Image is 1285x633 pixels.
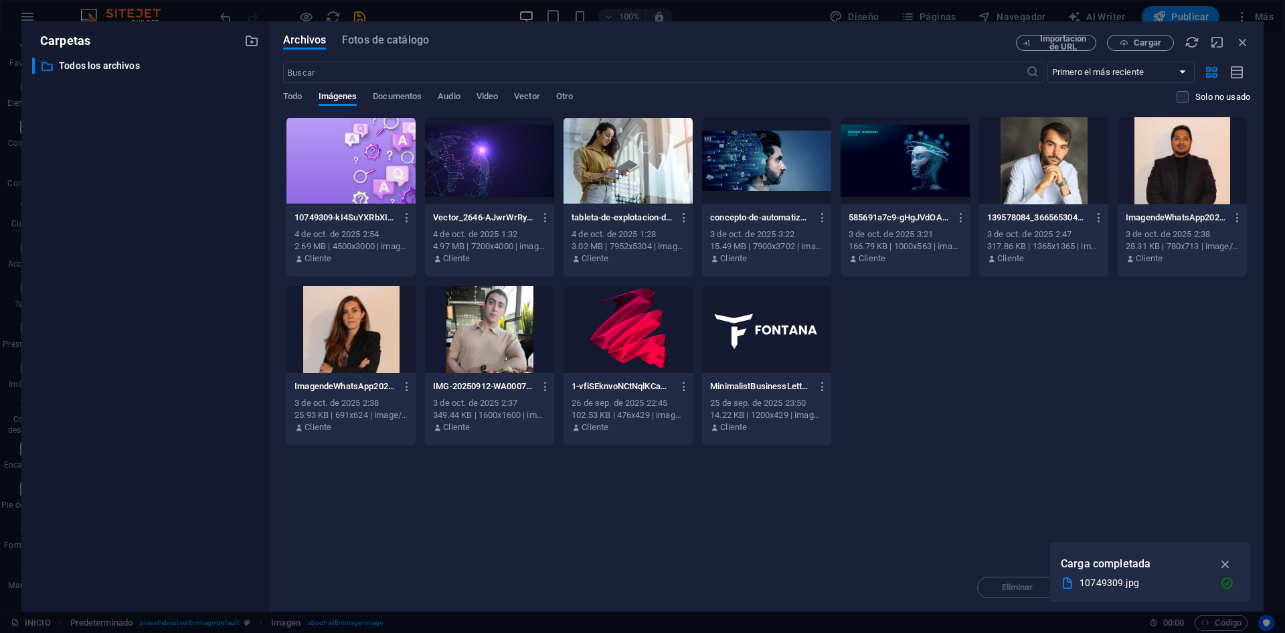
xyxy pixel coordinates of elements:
[720,421,747,433] p: Cliente
[294,409,408,421] div: 25.93 KB | 691x624 | image/jpeg
[849,228,962,240] div: 3 de oct. de 2025 3:21
[433,409,546,421] div: 349.44 KB | 1600x1600 | image/jpeg
[1185,35,1199,50] i: Volver a cargar
[59,58,234,74] p: Todos los archivos
[1235,35,1250,50] i: Cerrar
[1134,39,1161,47] span: Cargar
[1136,253,1163,265] p: Cliente
[572,397,685,409] div: 26 de sep. de 2025 22:45
[710,397,823,409] div: 25 de sep. de 2025 23:50
[433,380,533,393] p: IMG-20250912-WA0007-5OTXZeOqeZhRtGStaAOmCQ.jpg
[572,212,672,224] p: tableta-de-explotacion-de-mujer-[PERSON_NAME]-medio-AiY2dynExsER981KreJG6A.jpg
[477,88,498,107] span: Video
[294,397,408,409] div: 3 de oct. de 2025 2:38
[1210,35,1225,50] i: Minimizar
[987,228,1100,240] div: 3 de oct. de 2025 2:47
[1016,35,1096,51] button: Importación de URL
[710,240,823,253] div: 15.49 MB | 7900x3702 | image/jpeg
[849,240,962,253] div: 166.79 KB | 1000x563 | image/jpeg
[433,397,546,409] div: 3 de oct. de 2025 2:37
[294,212,395,224] p: 10749309-kI4SuYXRbXIRWzsdg4ixKQ.jpg
[710,409,823,421] div: 14.22 KB | 1200x429 | image/png
[1036,35,1090,51] span: Importación de URL
[572,409,685,421] div: 102.53 KB | 476x429 | image/png
[710,228,823,240] div: 3 de oct. de 2025 3:22
[572,228,685,240] div: 4 de oct. de 2025 1:28
[342,32,429,48] span: Fotos de catálogo
[710,212,810,224] p: concepto-de-automatizacion-de-procesos-roboticos-de-hombre-de-cerca-Go7UjN5I4veFGObQiBDMIQ.jpg
[859,253,885,265] p: Cliente
[997,253,1024,265] p: Cliente
[1126,212,1226,224] p: ImagendeWhatsApp2025-09-28alas22.14.18_a02d4891-IJ3kwtevT_v2eazzjm88_A.jpg
[283,62,1025,83] input: Buscar
[433,212,533,224] p: Vector_2646-AJwrWrRyQiOEN7li22PAzw.jpg
[572,240,685,253] div: 3.02 MB | 7952x5304 | image/jpeg
[283,88,302,107] span: Todo
[1126,228,1239,240] div: 3 de oct. de 2025 2:38
[305,421,331,433] p: Cliente
[283,32,326,48] span: Archivos
[1195,91,1250,103] p: Solo muestra los archivos que no están usándose en el sitio web. Los archivos añadidos durante es...
[1080,575,1209,591] div: 10749309.jpg
[720,253,747,265] p: Cliente
[294,240,408,253] div: 2.69 MB | 4500x3000 | image/jpeg
[373,88,422,107] span: Documentos
[443,253,470,265] p: Cliente
[32,58,35,74] div: ​
[438,88,460,107] span: Audio
[1061,555,1150,573] p: Carga completada
[32,32,90,50] p: Carpetas
[433,228,546,240] div: 4 de oct. de 2025 1:32
[572,380,672,393] p: 1-vfiSEknvoNCtNqlKCam9rw.png
[1107,35,1174,51] button: Cargar
[244,33,259,48] i: Crear carpeta
[710,380,810,393] p: MinimalistBusinessLetterhead-C07RpEvBZfXo3LhjoRbG-w.png
[582,421,608,433] p: Cliente
[433,240,546,253] div: 4.97 MB | 7200x4000 | image/jpeg
[987,240,1100,253] div: 317.86 KB | 1365x1365 | image/jpeg
[514,88,540,107] span: Vector
[582,253,608,265] p: Cliente
[294,380,395,393] p: ImagendeWhatsApp2025-09-28alas22.14.18_bad92661-Fr21nQX0qRjuimEGkfd0Yw.jpg
[294,228,408,240] div: 4 de oct. de 2025 2:54
[443,421,470,433] p: Cliente
[305,253,331,265] p: Cliente
[849,212,949,224] p: 585691a7c9-gHgJVdOAbTDAfEjb8SLpbg.jpg
[987,212,1088,224] p: 139578084_3665653040218254_7903424421423546240_n-RGyVA7Rf4JZscJz8omUPSw.jpg
[319,88,357,107] span: Imágenes
[556,88,573,107] span: Otro
[1126,240,1239,253] div: 28.31 KB | 780x713 | image/jpeg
